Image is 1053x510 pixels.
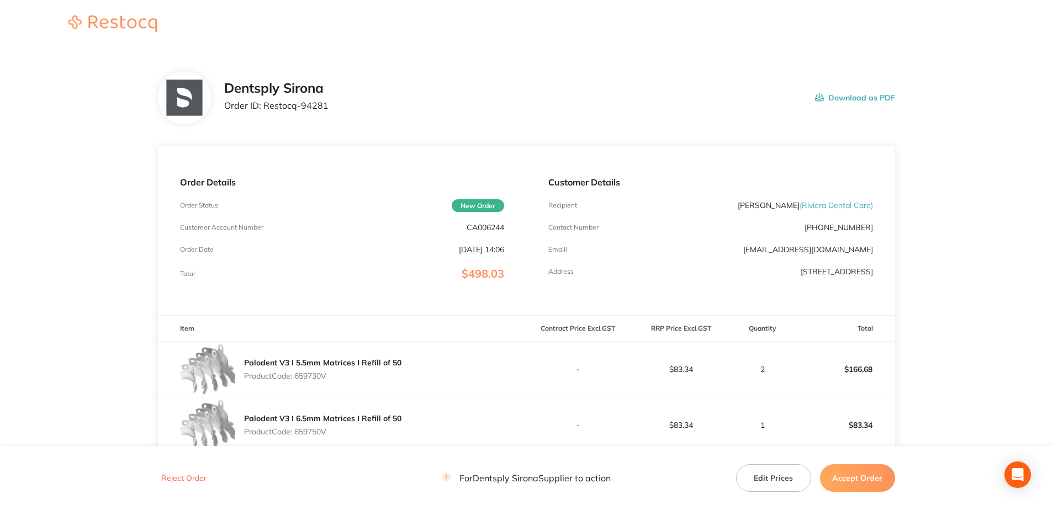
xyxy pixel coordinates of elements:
[792,316,895,342] th: Total
[244,371,401,380] p: Product Code: 659730V
[738,201,873,210] p: [PERSON_NAME]
[733,365,791,374] p: 2
[158,316,526,342] th: Item
[462,267,504,280] span: $498.03
[180,397,235,453] img: YW03ZGVzbA
[733,421,791,429] p: 1
[820,464,895,492] button: Accept Order
[180,224,263,231] p: Customer Account Number
[244,427,401,436] p: Product Code: 659750V
[166,80,202,116] img: NTllNzd2NQ
[527,421,629,429] p: -
[548,224,599,231] p: Contact Number
[630,365,732,374] p: $83.34
[630,421,732,429] p: $83.34
[180,270,195,278] p: Total
[548,246,567,253] p: Emaill
[805,223,873,232] p: [PHONE_NUMBER]
[57,15,168,34] a: Restocq logo
[548,177,872,187] p: Customer Details
[527,365,629,374] p: -
[180,201,218,209] p: Order Status
[442,473,611,484] p: For Dentsply Sirona Supplier to action
[743,245,873,254] a: [EMAIL_ADDRESS][DOMAIN_NAME]
[736,464,811,492] button: Edit Prices
[459,245,504,254] p: [DATE] 14:06
[815,81,895,115] button: Download as PDF
[792,412,895,438] p: $83.34
[180,246,214,253] p: Order Date
[733,316,792,342] th: Quantity
[57,15,168,32] img: Restocq logo
[244,358,401,368] a: Palodent V3 I 5.5mm Matrices I Refill of 50
[792,356,895,382] p: $166.68
[224,100,329,110] p: Order ID: Restocq- 94281
[467,223,504,232] p: CA006244
[158,474,210,484] button: Reject Order
[244,413,401,423] a: Palodent V3 I 6.5mm Matrices I Refill of 50
[801,267,873,276] p: [STREET_ADDRESS]
[180,177,504,187] p: Order Details
[452,199,504,212] span: New Order
[180,342,235,397] img: eGl6YjNjZQ
[1004,461,1031,488] div: Open Intercom Messenger
[629,316,733,342] th: RRP Price Excl. GST
[224,81,329,96] h2: Dentsply Sirona
[526,316,629,342] th: Contract Price Excl. GST
[548,201,577,209] p: Recipient
[548,268,574,275] p: Address
[800,200,873,210] span: ( Riviera Dental Care )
